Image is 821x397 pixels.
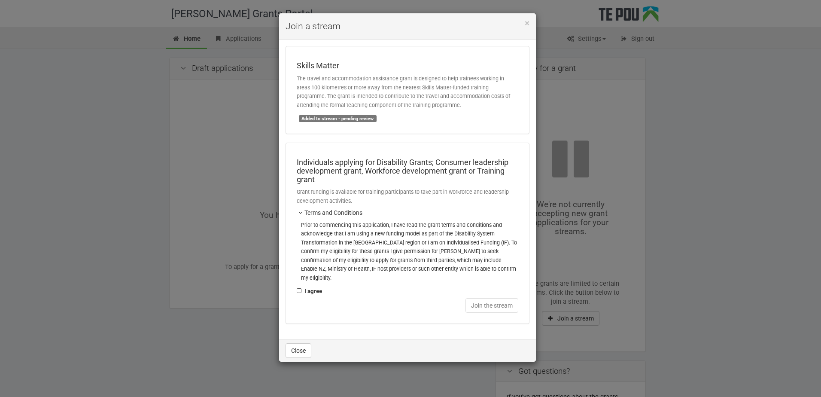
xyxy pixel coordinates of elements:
h5: Terms and Conditions [297,210,518,216]
label: I agree [297,287,322,296]
h4: Skills Matter [297,61,518,70]
button: Close [525,19,529,28]
p: Grant funding is available for training participants to take part in workforce and leadership dev... [297,188,518,205]
h4: Join a stream [286,20,529,33]
span: × [525,18,529,28]
button: Join the stream [465,298,518,313]
p: Prior to commencing this application, I have read the grant terms and conditions and acknowledge ... [301,221,518,283]
h4: Individuals applying for Disability Grants; Consumer leadership development grant, Workforce deve... [297,158,518,183]
span: Added to stream - pending review [299,115,377,122]
button: Close [286,343,311,358]
p: The travel and accommodation assistance grant is designed to help trainees working in areas 100 k... [297,74,518,110]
